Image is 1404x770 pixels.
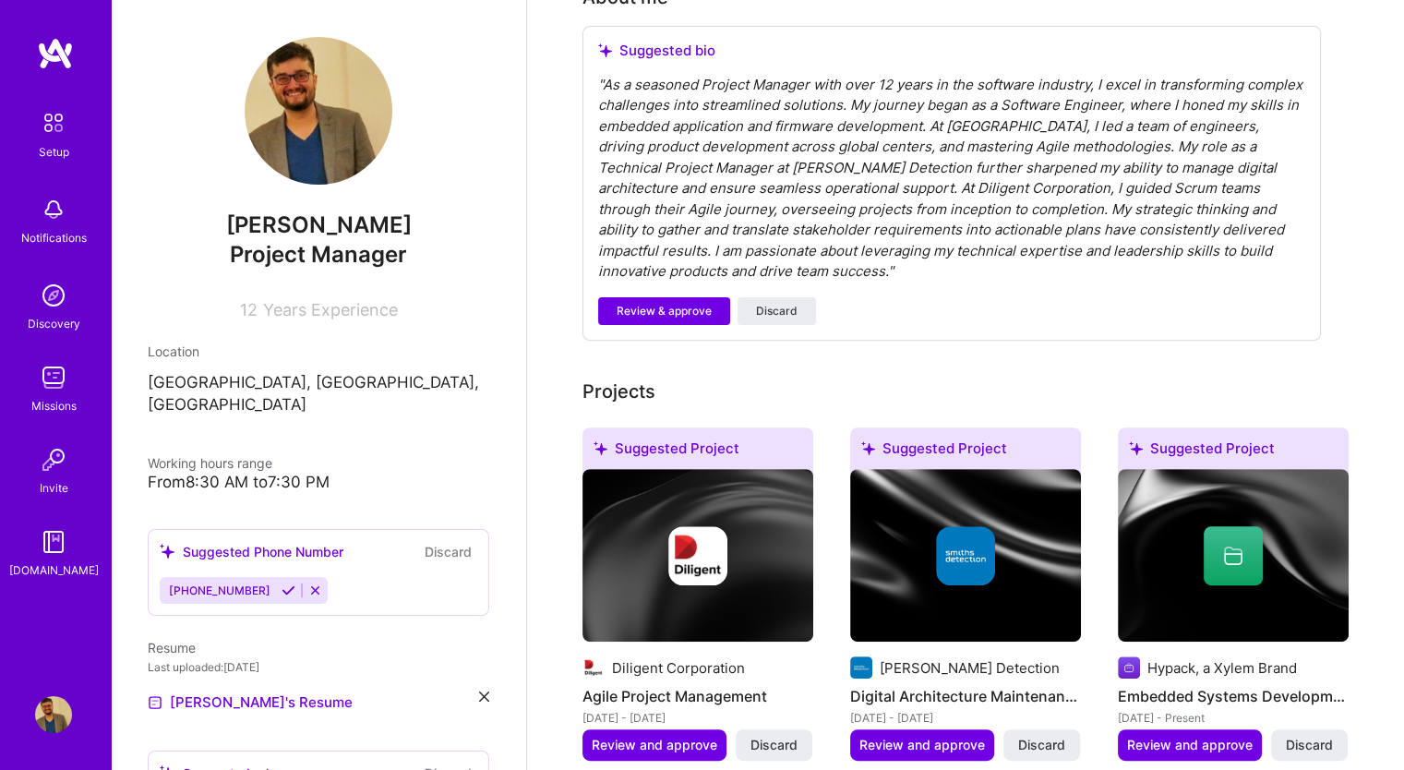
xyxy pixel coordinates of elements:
[582,378,655,405] div: Projects
[245,37,392,185] img: User Avatar
[1003,729,1080,761] button: Discard
[169,584,270,597] span: [PHONE_NUMBER]
[582,469,813,643] img: cover
[861,441,875,455] i: icon SuggestedTeams
[850,729,994,761] button: Review and approve
[28,314,80,333] div: Discovery
[40,478,68,498] div: Invite
[35,277,72,314] img: discovery
[1118,469,1349,643] img: cover
[598,75,1305,283] div: " As a seasoned Project Manager with over 12 years in the software industry, I excel in transform...
[1147,658,1297,678] div: Hypack, a Xylem Brand
[582,656,605,679] img: Company logo
[612,658,745,678] div: Diligent Corporation
[9,560,99,580] div: [DOMAIN_NAME]
[1271,729,1348,761] button: Discard
[35,359,72,396] img: teamwork
[1127,736,1253,754] span: Review and approve
[230,241,407,268] span: Project Manager
[582,684,813,708] h4: Agile Project Management
[1118,427,1349,476] div: Suggested Project
[738,297,816,325] button: Discard
[282,584,295,597] i: Accept
[582,427,813,476] div: Suggested Project
[598,297,730,325] button: Review & approve
[1129,441,1143,455] i: icon SuggestedTeams
[308,584,322,597] i: Reject
[30,696,77,733] a: User Avatar
[148,657,489,677] div: Last uploaded: [DATE]
[850,656,872,679] img: Company logo
[592,736,717,754] span: Review and approve
[594,441,607,455] i: icon SuggestedTeams
[582,378,655,405] div: Add projects you've worked on
[148,692,353,714] a: [PERSON_NAME]'s Resume
[419,541,477,562] button: Discard
[148,372,489,416] p: [GEOGRAPHIC_DATA], [GEOGRAPHIC_DATA], [GEOGRAPHIC_DATA]
[37,37,74,70] img: logo
[34,103,73,142] img: setup
[736,729,812,761] button: Discard
[148,473,489,492] div: From 8:30 AM to 7:30 PM
[1018,736,1065,754] span: Discard
[1118,656,1140,679] img: Company logo
[148,211,489,239] span: [PERSON_NAME]
[148,455,272,471] span: Working hours range
[859,736,985,754] span: Review and approve
[1118,684,1349,708] h4: Embedded Systems Development
[1118,729,1262,761] button: Review and approve
[148,695,162,710] img: Resume
[35,523,72,560] img: guide book
[160,542,343,561] div: Suggested Phone Number
[35,441,72,478] img: Invite
[160,544,175,559] i: icon SuggestedTeams
[756,303,798,319] span: Discard
[880,658,1060,678] div: [PERSON_NAME] Detection
[263,300,398,319] span: Years Experience
[1118,708,1349,728] div: [DATE] - Present
[1286,736,1333,754] span: Discard
[750,736,798,754] span: Discard
[31,396,77,415] div: Missions
[850,427,1081,476] div: Suggested Project
[148,640,196,656] span: Resume
[35,696,72,733] img: User Avatar
[35,191,72,228] img: bell
[240,300,258,319] span: 12
[850,708,1081,728] div: [DATE] - [DATE]
[582,729,726,761] button: Review and approve
[617,303,712,319] span: Review & approve
[936,526,995,585] img: Company logo
[668,526,727,585] img: Company logo
[850,684,1081,708] h4: Digital Architecture Maintenance
[39,142,69,162] div: Setup
[598,43,612,57] i: icon SuggestedTeams
[850,469,1081,643] img: cover
[598,42,1305,60] div: Suggested bio
[21,228,87,247] div: Notifications
[479,692,489,702] i: icon Close
[582,708,813,728] div: [DATE] - [DATE]
[148,342,489,361] div: Location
